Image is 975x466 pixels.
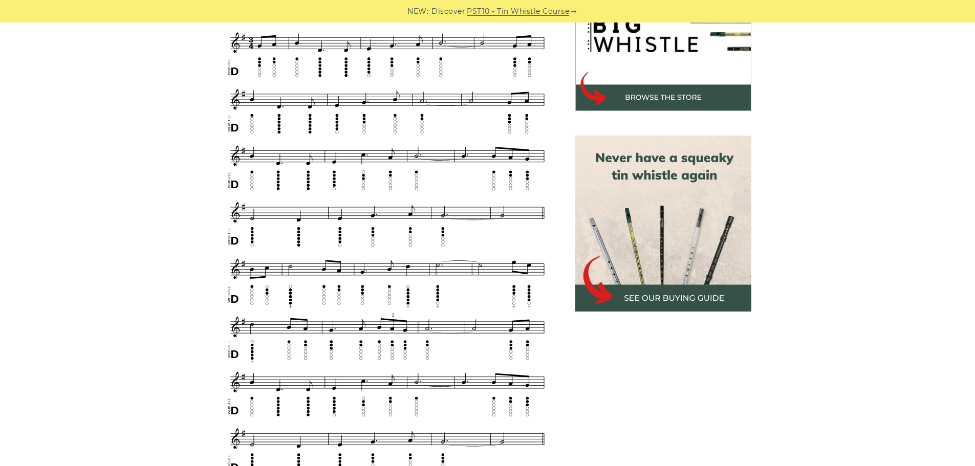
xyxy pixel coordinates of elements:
[575,136,751,312] img: tin whistle buying guide
[407,6,428,17] span: NEW:
[467,6,569,17] a: PST10 - Tin Whistle Course
[431,6,465,17] span: Discover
